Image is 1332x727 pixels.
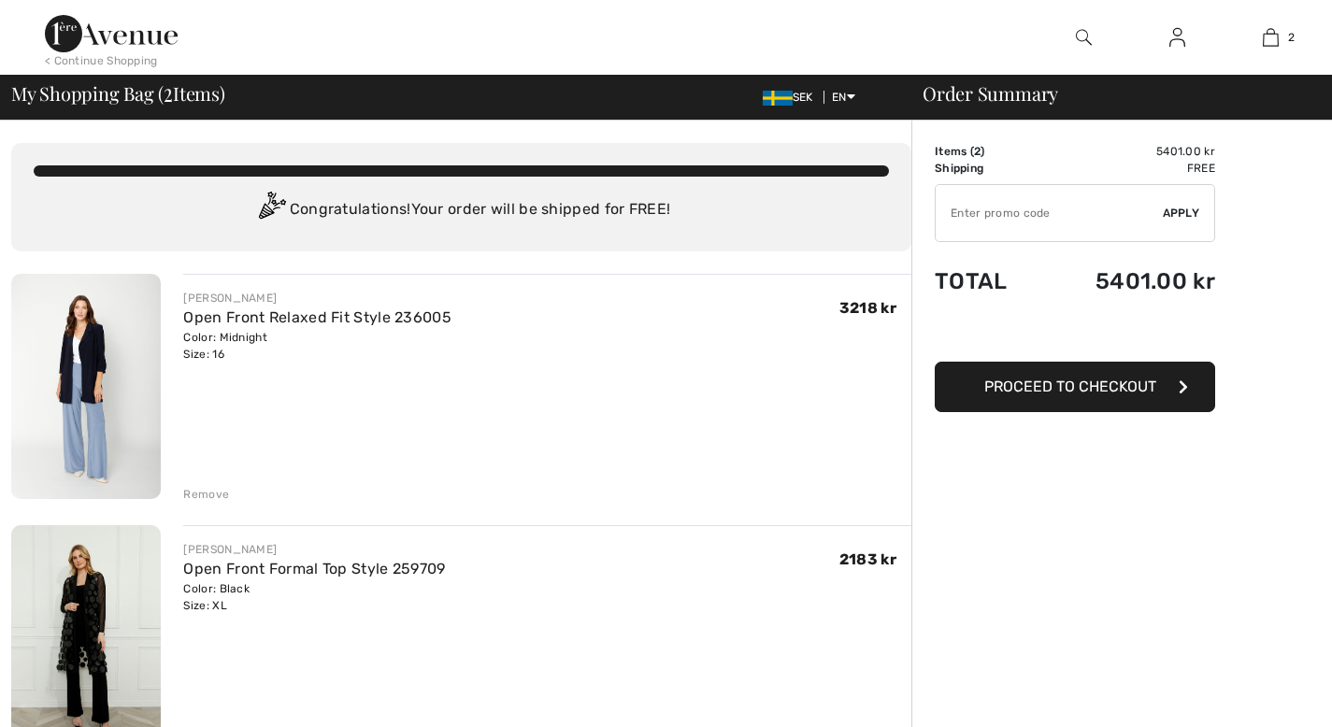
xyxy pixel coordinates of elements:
[935,313,1215,355] iframe: PayPal
[832,91,855,104] span: EN
[1163,205,1200,221] span: Apply
[1169,26,1185,49] img: My Info
[183,329,451,363] div: Color: Midnight Size: 16
[974,145,981,158] span: 2
[11,84,225,103] span: My Shopping Bag ( Items)
[839,550,896,568] span: 2183 kr
[34,192,889,229] div: Congratulations! Your order will be shipped for FREE!
[1225,26,1316,49] a: 2
[984,378,1156,395] span: Proceed to Checkout
[183,541,445,558] div: [PERSON_NAME]
[935,160,1040,177] td: Shipping
[1288,29,1295,46] span: 2
[1154,26,1200,50] a: Sign In
[183,560,445,577] a: Open Front Formal Top Style 259709
[763,91,793,106] img: Swedish Frona
[936,185,1163,241] input: Promo code
[839,299,896,317] span: 3218 kr
[935,249,1040,313] td: Total
[1076,26,1092,49] img: search the website
[252,192,290,229] img: Congratulation2.svg
[45,52,158,69] div: < Continue Shopping
[1040,160,1215,177] td: Free
[1040,143,1215,160] td: 5401.00 kr
[183,290,451,306] div: [PERSON_NAME]
[164,79,173,104] span: 2
[1263,26,1279,49] img: My Bag
[183,486,229,503] div: Remove
[183,580,445,614] div: Color: Black Size: XL
[1040,249,1215,313] td: 5401.00 kr
[183,308,451,326] a: Open Front Relaxed Fit Style 236005
[45,15,178,52] img: 1ère Avenue
[935,143,1040,160] td: Items ( )
[935,362,1215,412] button: Proceed to Checkout
[900,84,1321,103] div: Order Summary
[763,91,821,104] span: SEK
[11,274,161,499] img: Open Front Relaxed Fit Style 236005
